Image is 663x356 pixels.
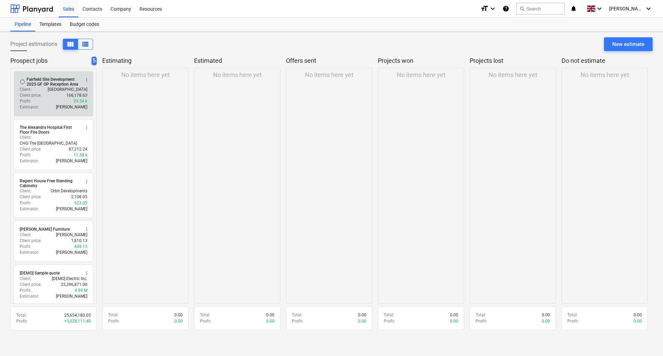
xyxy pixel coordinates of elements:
[20,98,31,104] p: Profit :
[595,4,604,13] i: keyboard_arrow_down
[612,40,644,49] div: New estimate
[108,318,119,324] p: Profit :
[20,276,31,282] p: Client :
[20,152,31,158] p: Profit :
[61,282,87,288] p: 25,396,871.00
[81,40,89,48] span: View as columns
[20,206,39,212] p: Estimator :
[20,294,39,299] p: Estimator :
[519,6,525,11] span: search
[51,188,87,194] p: Orbit Developments
[384,312,394,318] p: Total :
[194,57,278,65] p: Estimated
[20,232,31,238] p: Client :
[20,135,31,141] p: Client :
[20,227,70,232] div: [PERSON_NAME] Furniture
[292,318,303,324] p: Profit :
[48,87,87,93] p: [GEOGRAPHIC_DATA]
[580,71,629,79] p: No items here yet
[84,125,89,131] span: more_vert
[634,312,642,318] p: 0.00
[10,39,93,50] div: Project estimations
[71,194,87,200] p: 2,108.05
[604,37,653,51] button: New estimate
[450,318,458,324] p: 0.00
[84,227,89,232] span: more_vert
[10,57,89,65] p: Prospect jobs
[20,158,39,164] p: Estimator :
[213,71,262,79] p: No items here yet
[450,312,458,318] p: 0.00
[20,125,80,135] div: The Alexandra Hospital First Floor Fire Doors
[489,4,497,13] i: keyboard_arrow_down
[20,288,31,294] p: Profit :
[200,318,211,324] p: Profit :
[609,6,644,11] span: [PERSON_NAME]
[470,57,553,65] p: Projects lost
[121,71,170,79] p: No items here yet
[502,4,509,13] i: Knowledge base
[74,152,87,158] p: 11.38 k
[74,200,87,206] p: 523.05
[84,77,89,83] span: more_vert
[20,79,25,85] span: Mark as complete
[16,318,28,324] p: Profit :
[20,188,31,194] p: Client :
[20,270,60,276] div: [DEMO] Sample quote
[644,4,653,13] i: keyboard_arrow_down
[66,93,87,98] p: 166,178.63
[570,4,577,13] i: notifications
[20,87,31,93] p: Client :
[102,57,186,65] p: Estimating
[74,244,87,250] p: 449.13
[56,104,87,110] p: [PERSON_NAME]
[475,318,487,324] p: Profit :
[20,250,39,256] p: Estimator :
[475,312,486,318] p: Total :
[480,4,489,13] i: format_size
[56,250,87,256] p: [PERSON_NAME]
[561,57,645,65] p: Do not estimate
[20,194,41,200] p: Client price :
[35,18,66,31] a: Templates
[20,200,31,206] p: Profit :
[516,3,565,15] button: Search
[69,146,87,152] p: 87,212.24
[66,18,103,31] a: Budget codes
[56,294,87,299] p: [PERSON_NAME]
[378,57,461,65] p: Projects won
[489,71,537,79] p: No items here yet
[286,57,369,65] p: Offers sent
[20,141,77,146] p: CHG The [GEOGRAPHIC_DATA]
[266,312,275,318] p: 0.00
[567,312,578,318] p: Total :
[20,179,80,188] div: Regent House Free Standing Cabinetry
[16,312,27,318] p: Total :
[174,312,183,318] p: 0.00
[71,238,87,244] p: 1,810.13
[66,40,75,48] span: View as columns
[84,179,89,184] span: more_vert
[64,318,91,324] p: + 5,028,111.40
[266,318,275,324] p: 0.00
[20,238,41,244] p: Client price :
[384,318,395,324] p: Profit :
[397,71,445,79] p: No items here yet
[92,57,97,65] span: 5
[358,318,366,324] p: 0.00
[56,158,87,164] p: [PERSON_NAME]
[75,288,87,294] p: 4.99 M
[84,270,89,276] span: more_vert
[64,312,91,318] p: 25,654,180.05
[20,282,41,288] p: Client price :
[634,318,642,324] p: 0.00
[20,244,31,250] p: Profit :
[52,276,87,282] p: [DEMO] Electric Inc.
[20,93,41,98] p: Client price :
[108,312,118,318] p: Total :
[74,98,87,104] p: 29.54 k
[10,18,35,31] a: Pipeline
